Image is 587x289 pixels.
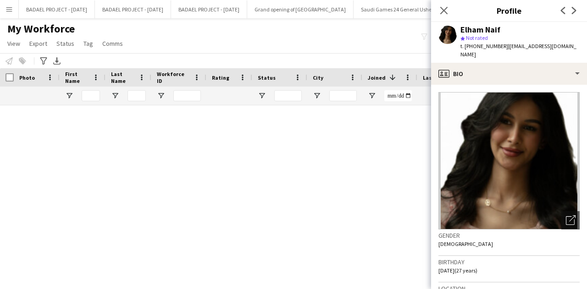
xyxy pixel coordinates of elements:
span: Comms [102,39,123,48]
span: Workforce ID [157,71,190,84]
app-action-btn: Export XLSX [51,55,62,66]
span: Last Name [111,71,135,84]
h3: Profile [431,5,587,16]
button: BADAEL PROJECT - [DATE] [95,0,171,18]
a: Comms [99,38,127,49]
span: t. [PHONE_NUMBER] [460,43,508,49]
span: First Name [65,71,89,84]
span: Status [258,74,276,81]
h3: Gender [438,231,580,240]
a: View [4,38,24,49]
button: Saudi Games 24 General Ushers [354,0,443,18]
button: BADAEL PROJECT - [DATE] [19,0,95,18]
input: Joined Filter Input [384,90,412,101]
span: Last job [423,74,443,81]
span: | [EMAIL_ADDRESS][DOMAIN_NAME] [460,43,576,58]
input: Workforce ID Filter Input [173,90,201,101]
input: Last Name Filter Input [127,90,146,101]
img: Crew avatar or photo [438,92,580,229]
span: Rating [212,74,229,81]
span: Joined [368,74,386,81]
div: Elham Naif [460,26,500,34]
a: Tag [80,38,97,49]
div: Bio [431,63,587,85]
button: Open Filter Menu [258,92,266,100]
span: Export [29,39,47,48]
button: BADAEL PROJECT - [DATE] [171,0,247,18]
input: Status Filter Input [274,90,302,101]
button: Open Filter Menu [65,92,73,100]
button: Open Filter Menu [313,92,321,100]
button: Open Filter Menu [157,92,165,100]
span: [DEMOGRAPHIC_DATA] [438,240,493,247]
span: Not rated [466,34,488,41]
input: First Name Filter Input [82,90,100,101]
button: Open Filter Menu [368,92,376,100]
div: Open photos pop-in [561,211,580,229]
span: View [7,39,20,48]
button: Open Filter Menu [111,92,119,100]
app-action-btn: Advanced filters [38,55,49,66]
span: My Workforce [7,22,75,36]
a: Export [26,38,51,49]
span: Tag [83,39,93,48]
a: Status [53,38,78,49]
span: Photo [19,74,35,81]
input: City Filter Input [329,90,357,101]
button: Grand opening of [GEOGRAPHIC_DATA] [247,0,354,18]
span: City [313,74,323,81]
span: [DATE] (27 years) [438,267,477,274]
span: Status [56,39,74,48]
h3: Birthday [438,258,580,266]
